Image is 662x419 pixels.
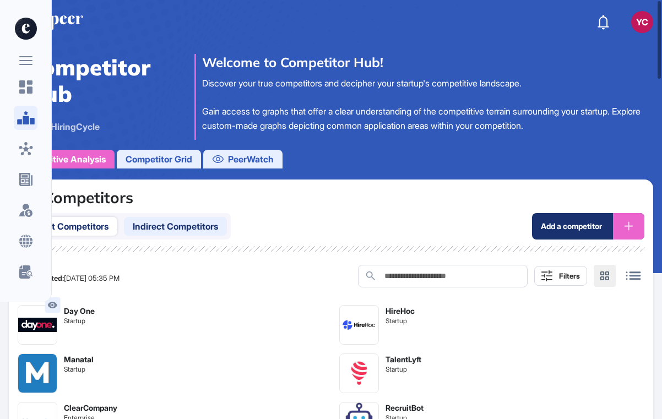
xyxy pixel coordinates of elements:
div: Discover your true competitors and decipher your startup's competitive landscape. Gain access to ... [202,77,644,133]
h1: Competitor Hub [27,54,194,107]
button: Add a competitor [532,213,644,240]
div: HireHoc [386,305,415,317]
img: TalentLyft-logo [340,354,378,393]
div: startup [64,317,95,326]
div: Manatal [64,353,94,365]
div: ClearCompany [64,402,117,413]
img: Day One-logo [18,318,57,333]
img: HireHoc-logo [340,315,378,335]
div: TalentLyft [386,353,421,365]
h2: My Competitors [18,188,133,207]
div: Day One [64,305,95,317]
div: RecruitBot [386,402,424,413]
div: startup [386,365,421,374]
div: [DATE] 05:35 PM [18,274,120,282]
div: startup [386,317,415,326]
span: Competitor Grid [126,153,192,166]
button: YC [631,11,653,33]
span: HiringCycle [51,120,100,133]
div: Filters [559,271,580,280]
div: Welcome to Competitor Hub! [202,54,644,70]
span: PeerWatch [228,153,274,166]
span: Indirect Competitors [133,220,218,233]
button: Filters [534,266,587,286]
span: Competitive Analysis [18,153,106,166]
span: Direct Competitors [30,220,108,233]
div: startup [64,365,94,374]
img: Manatal-logo [18,354,57,393]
